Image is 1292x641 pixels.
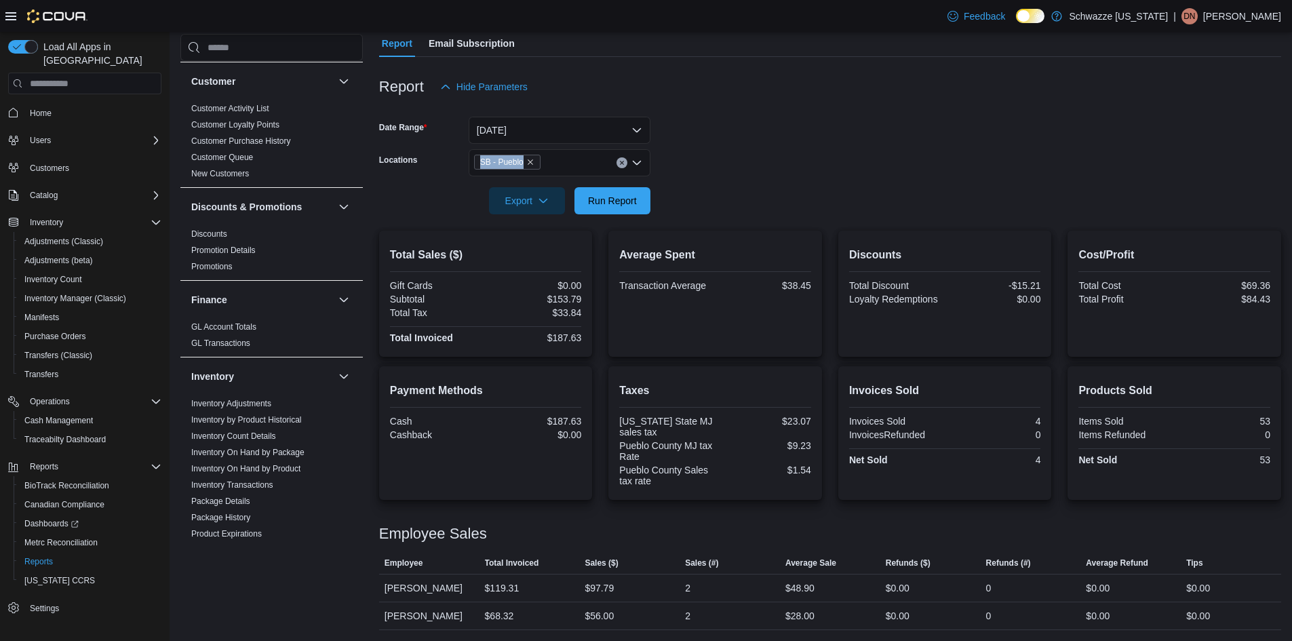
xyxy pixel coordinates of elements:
button: Inventory Count [14,270,167,289]
div: InvoicesRefunded [849,429,942,440]
div: $0.00 [886,608,909,624]
button: Operations [24,393,75,410]
span: Canadian Compliance [19,497,161,513]
div: $187.63 [488,332,581,343]
span: Customers [30,163,69,174]
a: Purchase Orders [19,328,92,345]
span: Purchase Orders [19,328,161,345]
a: BioTrack Reconciliation [19,478,115,494]
span: Manifests [24,312,59,323]
span: Tips [1186,558,1202,568]
div: Pueblo County Sales tax rate [619,465,712,486]
a: Traceabilty Dashboard [19,431,111,448]
button: Remove SB - Pueblo from selection in this group [526,158,534,166]
span: Inventory On Hand by Package [191,447,305,458]
span: Washington CCRS [19,572,161,589]
div: $0.00 [1186,608,1210,624]
a: Adjustments (beta) [19,252,98,269]
div: Customer [180,100,363,187]
a: New Customers [191,169,249,178]
span: Average Refund [1086,558,1148,568]
span: Inventory Count [24,274,82,285]
span: Package History [191,512,250,523]
span: Package Details [191,496,250,507]
span: Hide Parameters [456,80,528,94]
h2: Total Sales ($) [390,247,582,263]
span: SB - Pueblo [480,155,524,169]
span: Cash Management [19,412,161,429]
a: GL Transactions [191,338,250,348]
h3: Customer [191,75,235,88]
button: Operations [3,392,167,411]
h3: Finance [191,293,227,307]
span: Inventory Adjustments [191,398,271,409]
span: Traceabilty Dashboard [19,431,161,448]
span: Catalog [30,190,58,201]
span: Metrc Reconciliation [19,535,161,551]
div: Inventory [180,395,363,596]
span: Dashboards [19,516,161,532]
a: Feedback [942,3,1011,30]
span: DN [1183,8,1195,24]
div: $0.00 [947,294,1040,305]
span: Transfers (Classic) [19,347,161,364]
span: Discounts [191,229,227,239]
span: Adjustments (Classic) [24,236,103,247]
input: Dark Mode [1016,9,1044,23]
h2: Cost/Profit [1078,247,1270,263]
div: $0.00 [488,280,581,291]
span: Export [497,187,557,214]
h2: Products Sold [1078,383,1270,399]
a: Home [24,105,57,121]
label: Locations [379,155,418,166]
div: 0 [986,608,992,624]
div: -$15.21 [947,280,1040,291]
button: Inventory Manager (Classic) [14,289,167,308]
div: Total Discount [849,280,942,291]
div: Gift Cards [390,280,483,291]
a: GL Account Totals [191,322,256,332]
div: 2 [685,608,690,624]
button: Inventory [336,368,352,385]
span: Promotion Details [191,245,256,256]
a: Dashboards [19,516,84,532]
a: Promotion Details [191,246,256,255]
span: Customer Activity List [191,103,269,114]
span: Sales (#) [685,558,718,568]
div: Cashback [390,429,483,440]
span: Dashboards [24,518,79,529]
strong: Net Sold [849,454,888,465]
span: Settings [24,600,161,617]
a: Customer Activity List [191,104,269,113]
a: Customer Purchase History [191,136,291,146]
span: Email Subscription [429,30,515,57]
a: Discounts [191,229,227,239]
span: Customer Loyalty Points [191,119,279,130]
a: Reports [19,553,58,570]
div: Items Sold [1078,416,1171,427]
span: Run Report [588,194,637,208]
p: Schwazze [US_STATE] [1069,8,1168,24]
button: [US_STATE] CCRS [14,571,167,590]
span: Inventory by Product Historical [191,414,302,425]
span: Reports [19,553,161,570]
h2: Payment Methods [390,383,582,399]
button: Customer [336,73,352,90]
img: Cova [27,9,87,23]
button: Customers [3,158,167,178]
button: Open list of options [631,157,642,168]
a: Inventory On Hand by Package [191,448,305,457]
span: Load All Apps in [GEOGRAPHIC_DATA] [38,40,161,67]
button: Inventory [24,214,68,231]
a: Inventory Manager (Classic) [19,290,132,307]
span: Adjustments (Classic) [19,233,161,250]
a: Metrc Reconciliation [19,535,103,551]
button: Adjustments (beta) [14,251,167,270]
a: Inventory Count [19,271,87,288]
span: Inventory Transactions [191,480,273,490]
button: Discounts & Promotions [191,200,333,214]
button: [DATE] [469,117,650,144]
div: Total Cost [1078,280,1171,291]
span: Reports [30,461,58,472]
span: Adjustments (beta) [19,252,161,269]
